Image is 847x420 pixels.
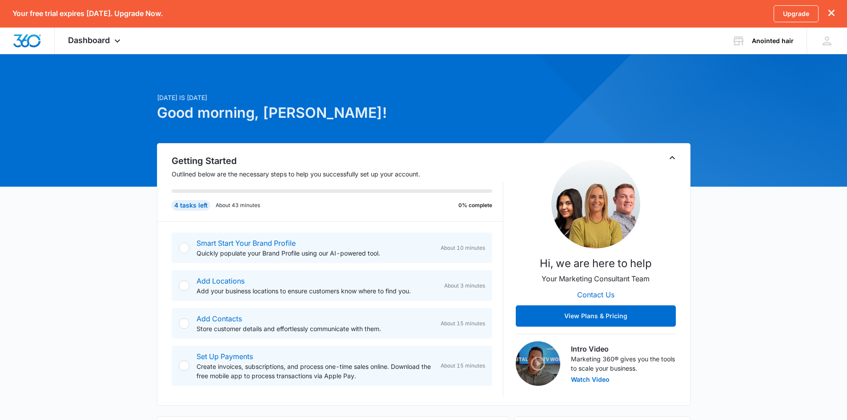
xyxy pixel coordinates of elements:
p: [DATE] is [DATE] [157,93,509,102]
button: Contact Us [568,284,623,305]
button: Toggle Collapse [667,152,678,163]
h2: Getting Started [172,154,503,168]
span: About 3 minutes [444,282,485,290]
p: Add your business locations to ensure customers know where to find you. [197,286,437,296]
a: Add Contacts [197,314,242,323]
h1: Good morning, [PERSON_NAME]! [157,102,509,124]
span: Dashboard [68,36,110,45]
h3: Intro Video [571,344,676,354]
span: About 15 minutes [441,320,485,328]
p: Store customer details and effortlessly communicate with them. [197,324,434,333]
img: Intro Video [516,341,560,386]
div: account name [752,37,794,44]
div: 4 tasks left [172,200,210,211]
p: About 43 minutes [216,201,260,209]
p: Create invoices, subscriptions, and process one-time sales online. Download the free mobile app t... [197,362,434,380]
button: dismiss this dialog [828,9,835,18]
p: Quickly populate your Brand Profile using our AI-powered tool. [197,248,434,258]
p: Marketing 360® gives you the tools to scale your business. [571,354,676,373]
a: Set Up Payments [197,352,253,361]
p: Your free trial expires [DATE]. Upgrade Now. [12,9,163,18]
a: Upgrade [774,5,819,22]
a: Add Locations [197,276,245,285]
p: Hi, we are here to help [540,256,652,272]
p: Outlined below are the necessary steps to help you successfully set up your account. [172,169,503,179]
div: Dashboard [55,28,136,54]
a: Smart Start Your Brand Profile [197,239,296,248]
button: Watch Video [571,376,610,383]
span: About 10 minutes [441,244,485,252]
p: Your Marketing Consultant Team [542,273,650,284]
p: 0% complete [458,201,492,209]
span: About 15 minutes [441,362,485,370]
button: View Plans & Pricing [516,305,676,327]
